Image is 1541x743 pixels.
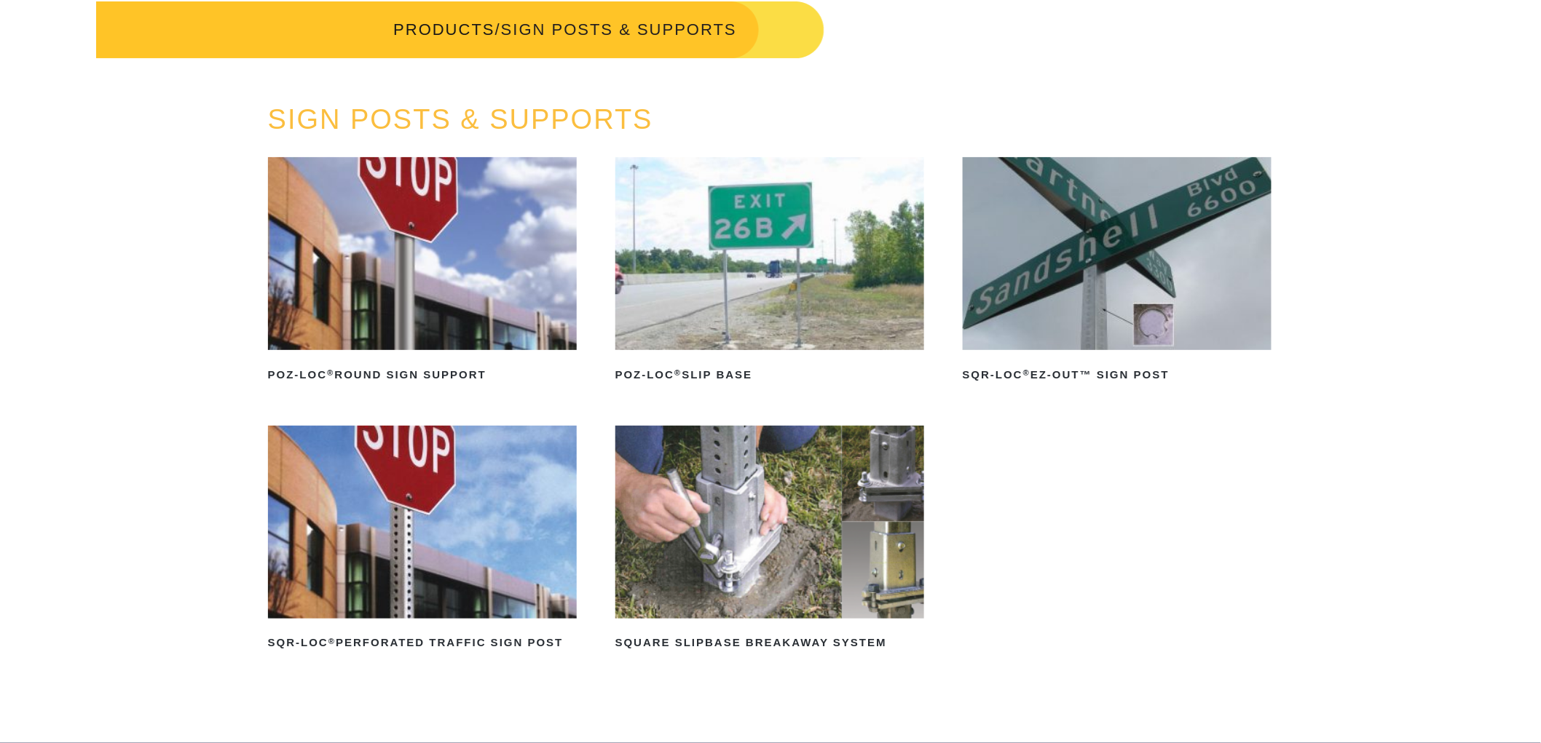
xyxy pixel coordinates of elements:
[615,632,925,655] h2: Square Slipbase Breakaway System
[615,363,925,386] h2: POZ-LOC Slip Base
[963,157,1272,386] a: SQR-LOC®EZ-Out™ Sign Post
[268,363,578,386] h2: POZ-LOC Round Sign Support
[268,104,653,135] a: SIGN POSTS & SUPPORTS
[674,368,682,377] sup: ®
[615,426,925,655] a: Square Slipbase Breakaway System
[327,368,334,377] sup: ®
[268,157,578,386] a: POZ-LOC®Round Sign Support
[963,363,1272,386] h2: SQR-LOC EZ-Out™ Sign Post
[1023,368,1030,377] sup: ®
[268,632,578,655] h2: SQR-LOC Perforated Traffic Sign Post
[328,637,336,645] sup: ®
[268,426,578,655] a: SQR-LOC®Perforated Traffic Sign Post
[501,20,737,39] span: SIGN POSTS & SUPPORTS
[615,157,925,386] a: POZ-LOC®Slip Base
[393,20,494,39] a: PRODUCTS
